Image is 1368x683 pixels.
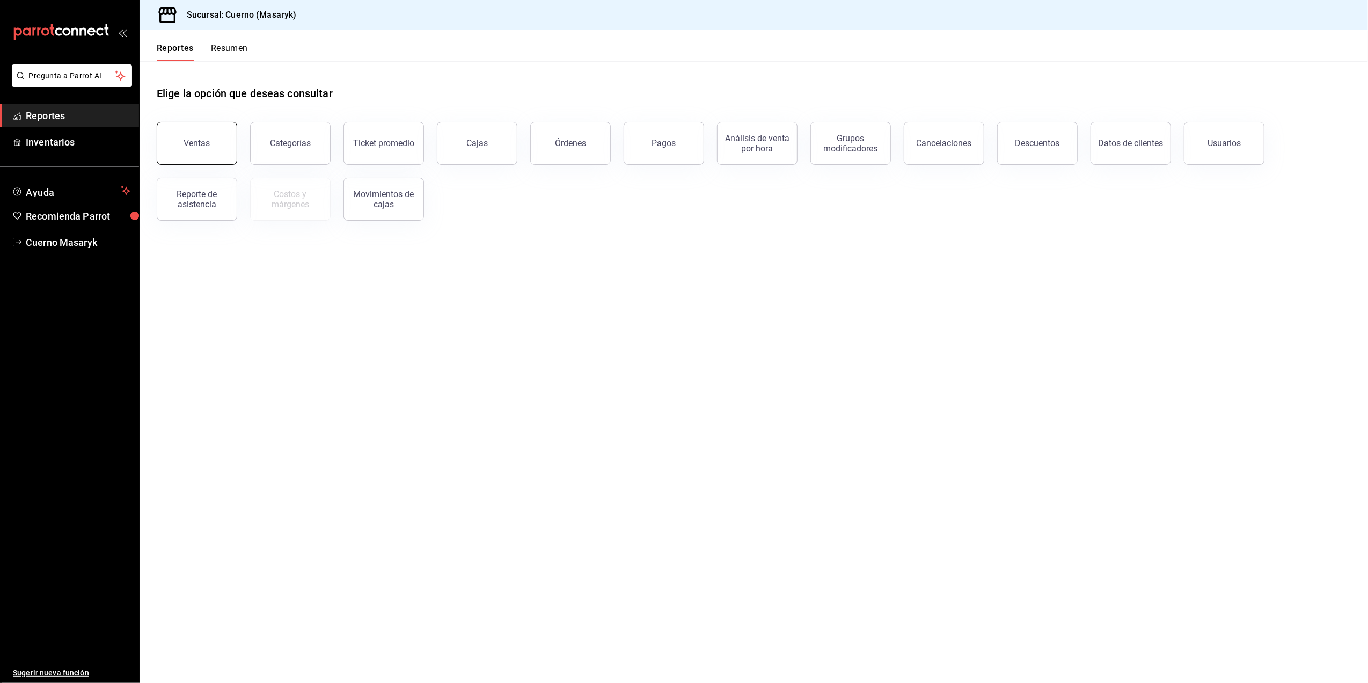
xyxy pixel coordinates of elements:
button: Usuarios [1184,122,1264,165]
div: Categorías [270,138,311,148]
span: Ayuda [26,184,116,197]
button: Reporte de asistencia [157,178,237,221]
div: Cajas [466,137,488,150]
a: Pregunta a Parrot AI [8,78,132,89]
button: Reportes [157,43,194,61]
h1: Elige la opción que deseas consultar [157,85,333,101]
button: Datos de clientes [1091,122,1171,165]
span: Reportes [26,108,130,123]
button: Análisis de venta por hora [717,122,798,165]
button: Descuentos [997,122,1078,165]
h3: Sucursal: Cuerno (Masaryk) [178,9,296,21]
div: Ticket promedio [353,138,414,148]
div: Cancelaciones [917,138,972,148]
span: Pregunta a Parrot AI [29,70,115,82]
div: navigation tabs [157,43,248,61]
button: Ventas [157,122,237,165]
div: Movimientos de cajas [350,189,417,209]
div: Usuarios [1208,138,1241,148]
button: Órdenes [530,122,611,165]
button: Categorías [250,122,331,165]
button: Movimientos de cajas [343,178,424,221]
span: Inventarios [26,135,130,149]
button: Pregunta a Parrot AI [12,64,132,87]
span: Recomienda Parrot [26,209,130,223]
div: Ventas [184,138,210,148]
div: Pagos [652,138,676,148]
div: Costos y márgenes [257,189,324,209]
div: Grupos modificadores [817,133,884,154]
div: Análisis de venta por hora [724,133,791,154]
div: Datos de clientes [1099,138,1164,148]
button: Ticket promedio [343,122,424,165]
button: Contrata inventarios para ver este reporte [250,178,331,221]
span: Sugerir nueva función [13,667,130,679]
button: Resumen [211,43,248,61]
button: Cancelaciones [904,122,984,165]
div: Órdenes [555,138,586,148]
span: Cuerno Masaryk [26,235,130,250]
a: Cajas [437,122,517,165]
div: Reporte de asistencia [164,189,230,209]
button: open_drawer_menu [118,28,127,37]
div: Descuentos [1015,138,1060,148]
button: Pagos [624,122,704,165]
button: Grupos modificadores [810,122,891,165]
